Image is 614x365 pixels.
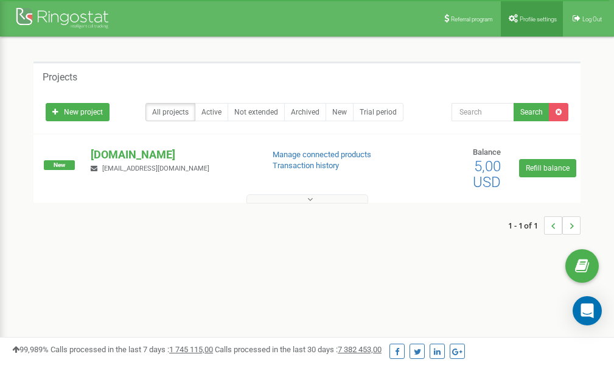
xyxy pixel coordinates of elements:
[284,103,326,121] a: Archived
[51,345,213,354] span: Calls processed in the last 7 days :
[582,16,602,23] span: Log Out
[102,165,209,172] span: [EMAIL_ADDRESS][DOMAIN_NAME]
[451,16,493,23] span: Referral program
[508,216,544,235] span: 1 - 1 of 1
[44,160,75,170] span: New
[473,158,501,191] span: 5,00 USD
[273,161,339,170] a: Transaction history
[46,103,110,121] a: New project
[353,103,403,121] a: Trial period
[91,147,253,163] p: [DOMAIN_NAME]
[145,103,195,121] a: All projects
[326,103,354,121] a: New
[508,204,581,247] nav: ...
[273,150,371,159] a: Manage connected products
[215,345,382,354] span: Calls processed in the last 30 days :
[452,103,514,121] input: Search
[12,345,49,354] span: 99,989%
[43,72,77,83] h5: Projects
[338,345,382,354] u: 7 382 453,00
[195,103,228,121] a: Active
[520,16,557,23] span: Profile settings
[169,345,213,354] u: 1 745 115,00
[573,296,602,325] div: Open Intercom Messenger
[519,159,576,177] a: Refill balance
[228,103,285,121] a: Not extended
[473,147,501,157] span: Balance
[514,103,549,121] button: Search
